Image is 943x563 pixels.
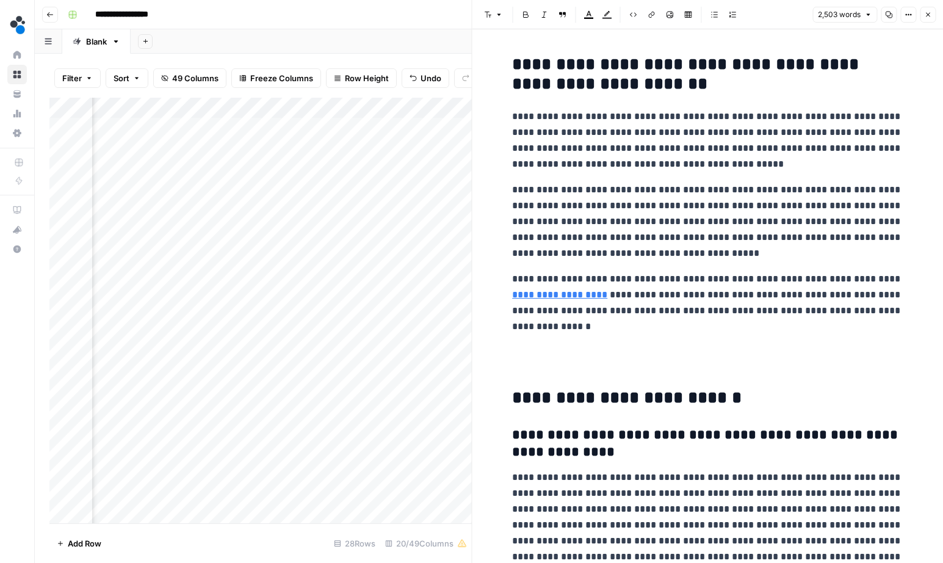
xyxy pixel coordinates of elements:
[231,68,321,88] button: Freeze Columns
[7,45,27,65] a: Home
[8,220,26,239] div: What's new?
[402,68,449,88] button: Undo
[7,84,27,104] a: Your Data
[68,537,101,550] span: Add Row
[49,534,109,553] button: Add Row
[380,534,472,553] div: 20/49 Columns
[7,14,29,36] img: spot.ai Logo
[62,29,131,54] a: Blank
[250,72,313,84] span: Freeze Columns
[818,9,861,20] span: 2,503 words
[86,35,107,48] div: Blank
[345,72,389,84] span: Row Height
[7,65,27,84] a: Browse
[7,104,27,123] a: Usage
[7,10,27,40] button: Workspace: spot.ai
[329,534,380,553] div: 28 Rows
[153,68,226,88] button: 49 Columns
[106,68,148,88] button: Sort
[7,200,27,220] a: AirOps Academy
[172,72,219,84] span: 49 Columns
[812,7,877,23] button: 2,503 words
[62,72,82,84] span: Filter
[7,123,27,143] a: Settings
[7,239,27,259] button: Help + Support
[326,68,397,88] button: Row Height
[421,72,441,84] span: Undo
[7,220,27,239] button: What's new?
[54,68,101,88] button: Filter
[114,72,129,84] span: Sort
